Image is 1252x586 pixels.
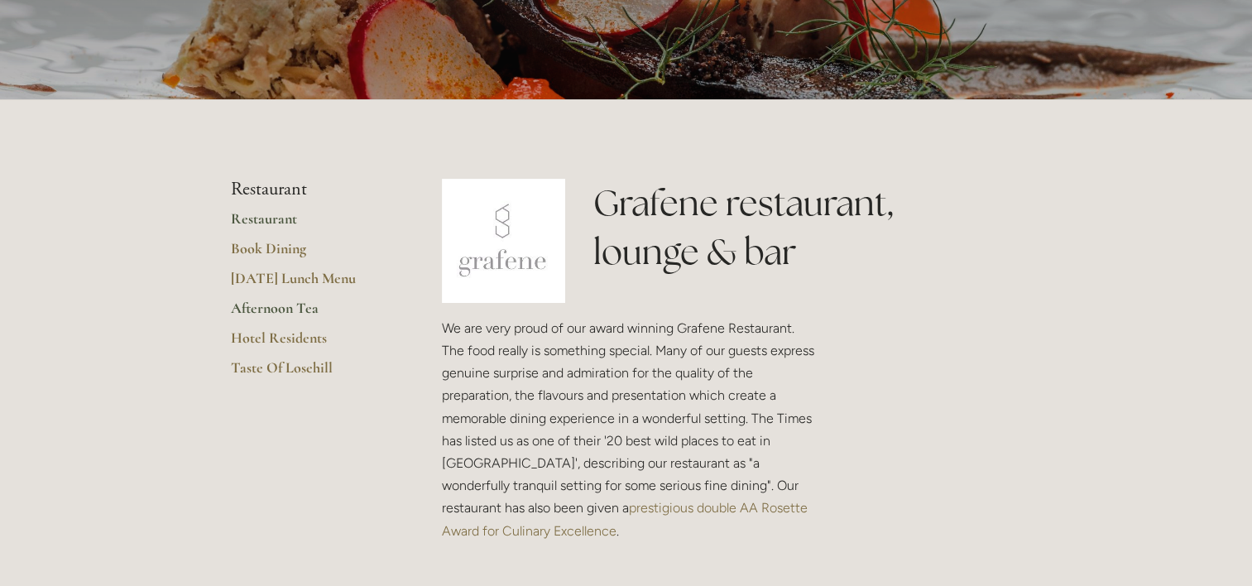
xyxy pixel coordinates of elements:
a: Taste Of Losehill [231,358,389,388]
h1: Grafene restaurant, lounge & bar [593,179,1021,276]
a: Afternoon Tea [231,299,389,329]
a: Book Dining [231,239,389,269]
a: prestigious double AA Rosette Award for Culinary Excellence [442,500,811,538]
a: [DATE] Lunch Menu [231,269,389,299]
li: Restaurant [231,179,389,200]
a: Restaurant [231,209,389,239]
a: Hotel Residents [231,329,389,358]
img: grafene.jpg [442,179,566,303]
p: We are very proud of our award winning Grafene Restaurant. The food really is something special. ... [442,317,819,542]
